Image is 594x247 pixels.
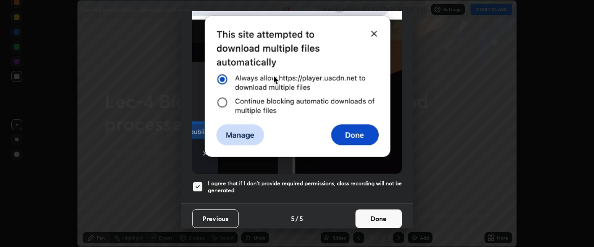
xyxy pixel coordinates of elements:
h4: 5 [291,214,295,223]
h4: 5 [299,214,303,223]
button: Previous [192,209,239,228]
h4: / [296,214,298,223]
button: Done [355,209,402,228]
h5: I agree that if I don't provide required permissions, class recording will not be generated [208,180,402,194]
